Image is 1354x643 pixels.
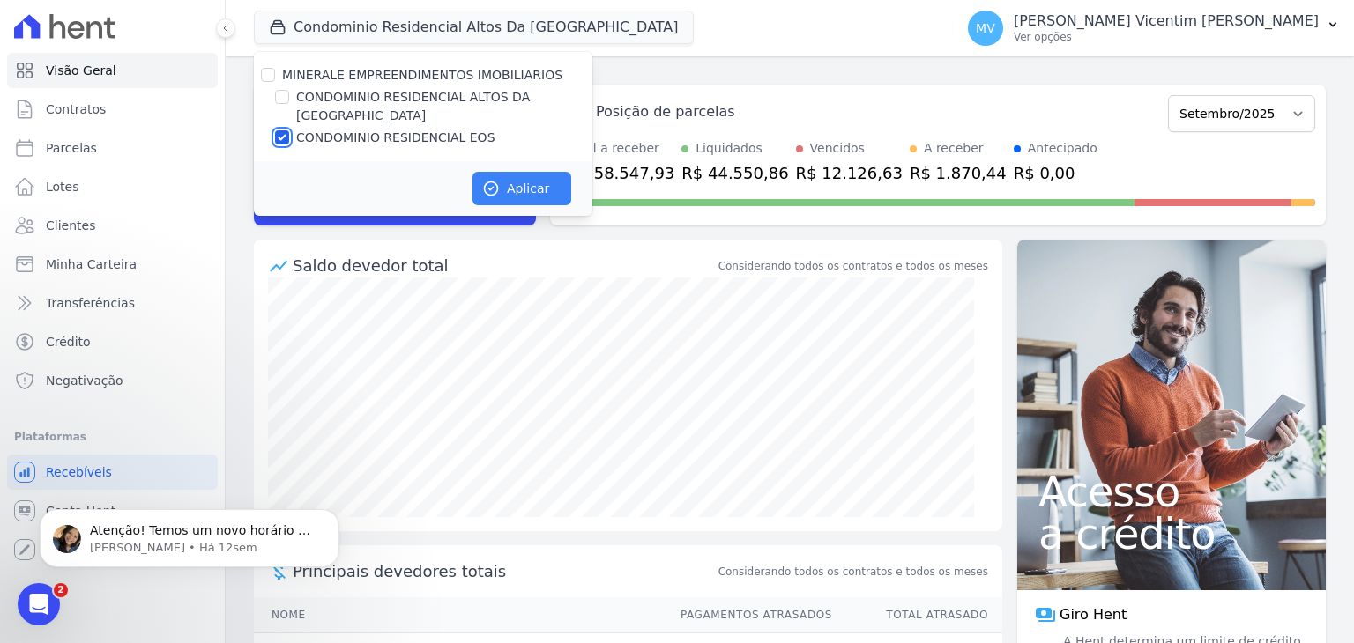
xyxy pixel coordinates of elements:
[1014,12,1319,30] p: [PERSON_NAME] Vicentim [PERSON_NAME]
[7,324,218,359] a: Crédito
[810,139,865,158] div: Vencidos
[293,559,715,583] span: Principais devedores totais
[7,493,218,528] a: Conta Hent
[46,178,79,196] span: Lotes
[46,463,112,481] span: Recebíveis
[954,4,1354,53] button: MV [PERSON_NAME] Vicentim [PERSON_NAME] Ver opções
[976,22,995,34] span: MV
[718,564,988,580] span: Considerando todos os contratos e todos os meses
[46,333,91,351] span: Crédito
[14,426,211,447] div: Plataformas
[54,583,68,597] span: 2
[77,68,304,84] p: Message from Adriane, sent Há 12sem
[1028,139,1097,158] div: Antecipado
[1038,470,1305,513] span: Acesso
[1060,604,1127,625] span: Giro Hent
[910,161,1007,185] div: R$ 1.870,44
[796,161,903,185] div: R$ 12.126,63
[568,161,674,185] div: R$ 58.547,93
[472,172,571,205] button: Aplicar
[46,255,137,273] span: Minha Carteira
[46,62,116,79] span: Visão Geral
[696,139,763,158] div: Liquidados
[13,472,366,595] iframe: Intercom notifications mensagem
[46,139,97,157] span: Parcelas
[1014,161,1097,185] div: R$ 0,00
[924,139,984,158] div: A receber
[1014,30,1319,44] p: Ver opções
[718,258,988,274] div: Considerando todos os contratos e todos os meses
[664,597,833,633] th: Pagamentos Atrasados
[296,88,592,125] label: CONDOMINIO RESIDENCIAL ALTOS DA [GEOGRAPHIC_DATA]
[681,161,788,185] div: R$ 44.550,86
[7,53,218,88] a: Visão Geral
[7,92,218,127] a: Contratos
[7,455,218,490] a: Recebíveis
[296,129,495,147] label: CONDOMINIO RESIDENCIAL EOS
[77,51,301,258] span: Atenção! Temos um novo horário de atendimento 😊 Pensando em melhorar ainda mais a comunicação com...
[293,254,715,277] div: Saldo devedor total
[7,169,218,204] a: Lotes
[833,597,1002,633] th: Total Atrasado
[1038,513,1305,555] span: a crédito
[254,597,664,633] th: Nome
[46,100,106,118] span: Contratos
[46,217,95,234] span: Clientes
[46,372,123,389] span: Negativação
[596,101,735,122] div: Posição de parcelas
[254,11,694,44] button: Condominio Residencial Altos Da [GEOGRAPHIC_DATA]
[18,583,60,625] iframe: Intercom live chat
[7,208,218,243] a: Clientes
[568,139,674,158] div: Total a receber
[7,363,218,398] a: Negativação
[46,294,135,312] span: Transferências
[7,285,218,321] a: Transferências
[7,130,218,166] a: Parcelas
[282,68,562,82] label: MINERALE EMPREENDIMENTOS IMOBILIARIOS
[7,247,218,282] a: Minha Carteira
